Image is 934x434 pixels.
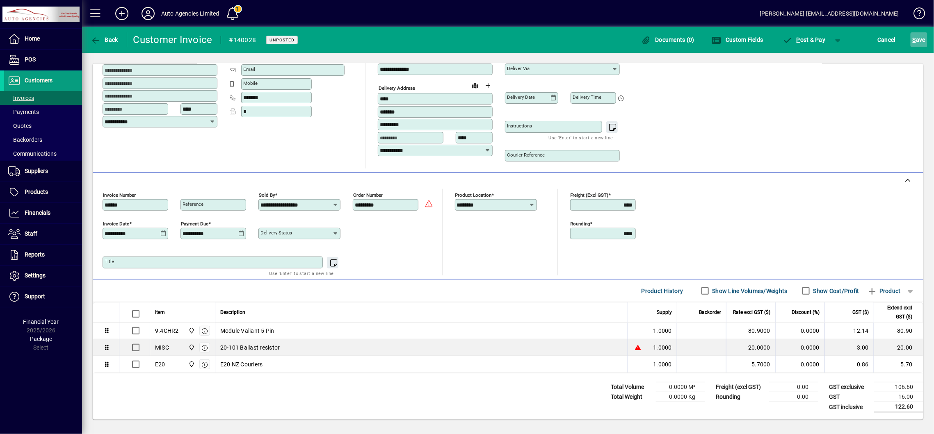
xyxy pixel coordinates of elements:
[25,189,48,195] span: Products
[878,33,896,46] span: Cancel
[103,192,136,198] mat-label: Invoice number
[4,119,82,133] a: Quotes
[779,32,830,47] button: Post & Pay
[868,284,901,298] span: Product
[507,94,535,100] mat-label: Delivery date
[4,286,82,307] a: Support
[874,402,923,412] td: 122.60
[876,32,898,47] button: Cancel
[657,308,672,317] span: Supply
[783,36,826,43] span: ost & Pay
[607,392,656,402] td: Total Weight
[731,343,770,352] div: 20.0000
[220,308,245,317] span: Description
[549,133,613,142] mat-hint: Use 'Enter' to start a new line
[25,272,46,279] span: Settings
[186,360,196,369] span: Rangiora
[824,356,874,373] td: 0.86
[653,327,672,335] span: 1.0000
[775,339,824,356] td: 0.0000
[259,192,275,198] mat-label: Sold by
[769,392,818,402] td: 0.00
[133,33,212,46] div: Customer Invoice
[25,35,40,42] span: Home
[161,7,219,20] div: Auto Agencies Limited
[155,308,165,317] span: Item
[874,356,923,373] td: 5.70
[220,343,280,352] span: 20-101 Ballast resistor
[812,287,859,295] label: Show Cost/Profit
[4,245,82,265] a: Reports
[571,192,609,198] mat-label: Freight (excl GST)
[710,32,765,47] button: Custom Fields
[4,105,82,119] a: Payments
[4,266,82,286] a: Settings
[731,327,770,335] div: 80.9000
[25,209,50,216] span: Financials
[103,221,129,227] mat-label: Invoice date
[760,7,899,20] div: [PERSON_NAME] [EMAIL_ADDRESS][DOMAIN_NAME]
[507,123,532,129] mat-label: Instructions
[824,323,874,339] td: 12.14
[874,339,923,356] td: 20.00
[711,287,788,295] label: Show Line Volumes/Weights
[642,284,683,298] span: Product History
[8,95,34,101] span: Invoices
[4,133,82,147] a: Backorders
[4,224,82,244] a: Staff
[775,323,824,339] td: 0.0000
[907,2,924,28] a: Knowledge Base
[23,318,59,325] span: Financial Year
[25,230,37,237] span: Staff
[607,382,656,392] td: Total Volume
[656,392,705,402] td: 0.0000 Kg
[220,360,263,368] span: E20 NZ Couriers
[155,360,165,368] div: E20
[25,251,45,258] span: Reports
[220,327,274,335] span: Module Valiant 5 Pin
[769,382,818,392] td: 0.00
[109,6,135,21] button: Add
[181,221,208,227] mat-label: Payment due
[863,284,905,298] button: Product
[712,36,763,43] span: Custom Fields
[260,230,292,236] mat-label: Delivery status
[824,339,874,356] td: 3.00
[874,392,923,402] td: 16.00
[135,6,161,21] button: Profile
[25,77,53,84] span: Customers
[8,136,42,143] span: Backorders
[874,323,923,339] td: 80.90
[792,308,820,317] span: Discount (%)
[913,36,916,43] span: S
[155,327,179,335] div: 9.4CHR2
[4,29,82,49] a: Home
[852,308,869,317] span: GST ($)
[468,79,482,92] a: View on map
[89,32,120,47] button: Back
[656,382,705,392] td: 0.0000 M³
[25,56,36,63] span: POS
[183,201,203,207] mat-label: Reference
[825,402,874,412] td: GST inclusive
[879,303,913,321] span: Extend excl GST ($)
[712,392,769,402] td: Rounding
[91,36,118,43] span: Back
[243,66,255,72] mat-label: Email
[82,32,127,47] app-page-header-button: Back
[4,203,82,223] a: Financials
[913,33,925,46] span: ave
[25,168,48,174] span: Suppliers
[733,308,770,317] span: Rate excl GST ($)
[775,356,824,373] td: 0.0000
[186,343,196,352] span: Rangiora
[25,293,45,300] span: Support
[269,37,295,43] span: Unposted
[825,382,874,392] td: GST exclusive
[482,79,495,92] button: Choose address
[4,161,82,182] a: Suppliers
[825,392,874,402] td: GST
[8,150,57,157] span: Communications
[186,326,196,335] span: Rangiora
[4,91,82,105] a: Invoices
